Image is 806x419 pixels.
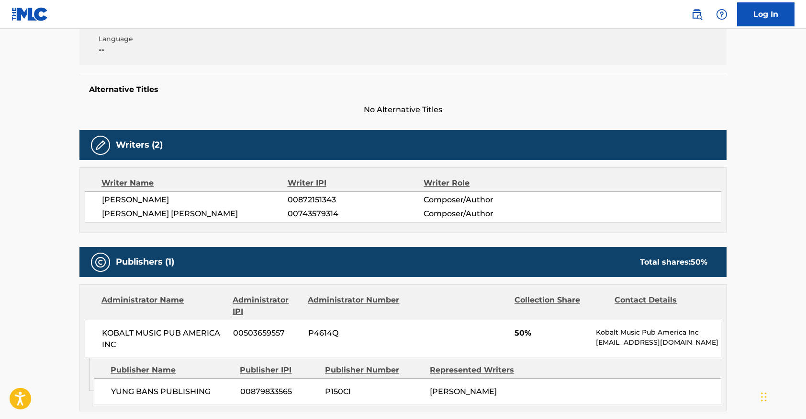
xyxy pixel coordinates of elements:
[712,5,731,24] div: Help
[424,194,548,206] span: Composer/Author
[95,256,106,268] img: Publishers
[89,85,717,94] h5: Alternative Titles
[233,294,301,317] div: Administrator IPI
[95,140,106,151] img: Writers
[615,294,707,317] div: Contact Details
[424,208,548,220] span: Composer/Author
[515,294,607,317] div: Collection Share
[233,327,301,339] span: 00503659557
[116,140,163,151] h5: Writers (2)
[11,7,48,21] img: MLC Logo
[240,364,318,376] div: Publisher IPI
[430,364,527,376] div: Represented Writers
[737,2,795,26] a: Log In
[596,327,721,338] p: Kobalt Music Pub America Inc
[101,177,288,189] div: Writer Name
[758,373,806,419] iframe: Chat Widget
[515,327,589,339] span: 50%
[325,364,423,376] div: Publisher Number
[308,294,401,317] div: Administrator Number
[102,208,288,220] span: [PERSON_NAME] [PERSON_NAME]
[691,9,703,20] img: search
[111,364,233,376] div: Publisher Name
[691,257,707,267] span: 50 %
[288,177,424,189] div: Writer IPI
[111,386,233,397] span: YUNG BANS PUBLISHING
[79,104,727,116] span: No Alternative Titles
[102,327,226,350] span: KOBALT MUSIC PUB AMERICA INC
[116,256,174,268] h5: Publishers (1)
[102,194,288,206] span: [PERSON_NAME]
[101,294,225,317] div: Administrator Name
[761,383,767,411] div: Drag
[288,194,424,206] span: 00872151343
[288,208,424,220] span: 00743579314
[99,44,253,56] span: --
[424,177,548,189] div: Writer Role
[596,338,721,348] p: [EMAIL_ADDRESS][DOMAIN_NAME]
[240,386,318,397] span: 00879833565
[716,9,728,20] img: help
[308,327,401,339] span: P4614Q
[640,256,707,268] div: Total shares:
[687,5,706,24] a: Public Search
[430,387,497,396] span: [PERSON_NAME]
[325,386,423,397] span: P150CI
[99,34,253,44] span: Language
